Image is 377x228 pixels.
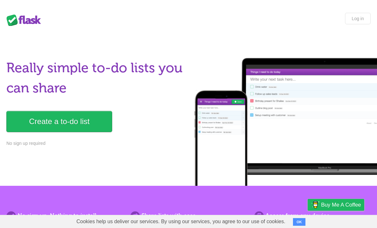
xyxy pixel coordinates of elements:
div: Flask Lists [6,14,45,26]
a: Log in [345,13,371,24]
span: Cookies help us deliver our services. By using our services, you agree to our use of cookies. [70,215,292,228]
h2: Share lists with ease. [130,211,247,220]
h2: No sign up. Nothing to install. [6,211,123,220]
a: Buy me a coffee [308,199,364,211]
img: Buy me a coffee [311,199,319,210]
a: Create a to-do list [6,111,112,132]
h1: Really simple to-do lists you can share [6,58,185,98]
h2: Access from any device. [254,211,371,220]
p: No sign up required [6,140,185,147]
span: Buy me a coffee [321,199,361,210]
button: OK [293,218,305,226]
